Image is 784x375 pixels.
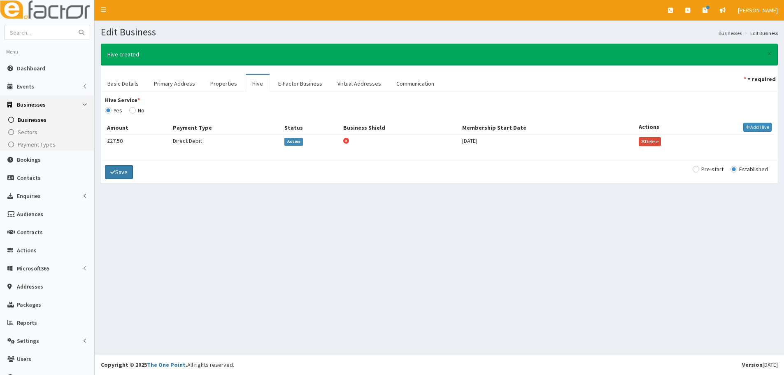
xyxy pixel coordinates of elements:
[637,121,774,134] th: Actions
[204,75,244,92] a: Properties
[105,121,171,134] th: Amount
[390,75,441,92] a: Communication
[246,75,270,92] a: Hive
[2,138,94,151] a: Payment Types
[284,138,303,145] span: Active
[17,210,43,218] span: Audiences
[282,121,341,134] th: Status
[341,121,460,134] th: Business Shield
[767,49,772,58] button: ×
[2,126,94,138] a: Sectors
[460,134,637,148] td: [DATE]
[101,361,187,368] strong: Copyright © 2025 .
[2,114,94,126] a: Businesses
[17,174,41,182] span: Contacts
[743,123,772,132] button: Add Hive
[460,121,637,134] th: Membership Start Date
[105,107,122,113] label: Yes
[693,166,724,172] label: Pre-start
[18,128,37,136] span: Sectors
[101,44,778,65] div: Hive created
[147,361,186,368] a: The One Point
[101,75,145,92] a: Basic Details
[747,75,776,83] strong: = required
[17,83,34,90] span: Events
[272,75,329,92] a: E-Factor Business
[18,116,47,123] span: Businesses
[742,361,763,368] b: Version
[17,301,41,308] span: Packages
[5,25,74,40] input: Search...
[730,166,768,172] label: Established
[17,65,45,72] span: Dashboard
[17,101,46,108] span: Businesses
[17,192,41,200] span: Enquiries
[95,354,784,375] footer: All rights reserved.
[105,165,133,179] button: Save
[17,319,37,326] span: Reports
[17,156,41,163] span: Bookings
[331,75,388,92] a: Virtual Addresses
[17,265,49,272] span: Microsoft365
[105,134,171,148] td: £27.50
[17,355,31,363] span: Users
[17,337,39,345] span: Settings
[738,7,778,14] span: [PERSON_NAME]
[101,27,778,37] h1: Edit Business
[17,247,37,254] span: Actions
[17,283,43,290] span: Addresses
[639,137,661,146] a: Delete
[147,75,202,92] a: Primary Address
[171,121,282,134] th: Payment Type
[17,228,43,236] span: Contracts
[171,134,282,148] td: Direct Debit
[18,141,56,148] span: Payment Types
[105,96,140,104] label: Hive Service
[742,30,778,37] li: Edit Business
[742,361,778,369] div: [DATE]
[719,30,742,37] a: Businesses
